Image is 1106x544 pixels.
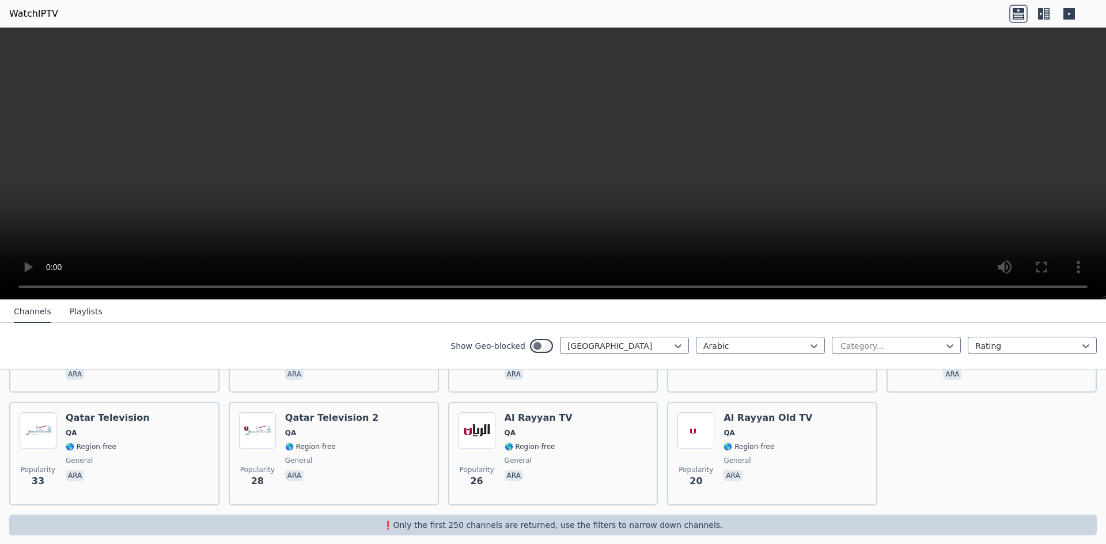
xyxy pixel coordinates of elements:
button: Channels [14,301,51,323]
span: general [505,456,532,465]
span: general [724,456,751,465]
span: 🌎 Region-free [505,442,555,451]
span: general [285,456,312,465]
p: ara [66,470,84,481]
span: 🌎 Region-free [285,442,336,451]
span: 26 [470,474,483,488]
a: WatchIPTV [9,7,58,21]
p: ara [285,470,304,481]
p: ara [66,368,84,380]
span: QA [724,428,735,438]
p: ara [505,368,523,380]
p: ara [285,368,304,380]
span: QA [285,428,297,438]
span: QA [66,428,77,438]
span: 🌎 Region-free [66,442,116,451]
img: Al Rayyan TV [459,412,495,449]
label: Show Geo-blocked [450,340,525,352]
h6: Al Rayyan Old TV [724,412,812,424]
p: ara [505,470,523,481]
h6: Qatar Television [66,412,150,424]
p: ara [724,470,742,481]
span: 28 [251,474,264,488]
p: ara [943,368,961,380]
span: 🌎 Region-free [724,442,774,451]
span: Popularity [240,465,275,474]
img: Qatar Television [20,412,56,449]
button: Playlists [70,301,103,323]
span: 20 [690,474,702,488]
h6: Qatar Television 2 [285,412,378,424]
span: Popularity [21,465,55,474]
span: general [66,456,93,465]
span: Popularity [460,465,494,474]
span: QA [505,428,516,438]
span: 33 [32,474,44,488]
img: Qatar Television 2 [239,412,276,449]
span: Popularity [679,465,713,474]
p: ❗️Only the first 250 channels are returned, use the filters to narrow down channels. [14,519,1092,531]
img: Al Rayyan Old TV [677,412,714,449]
h6: Al Rayyan TV [505,412,573,424]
